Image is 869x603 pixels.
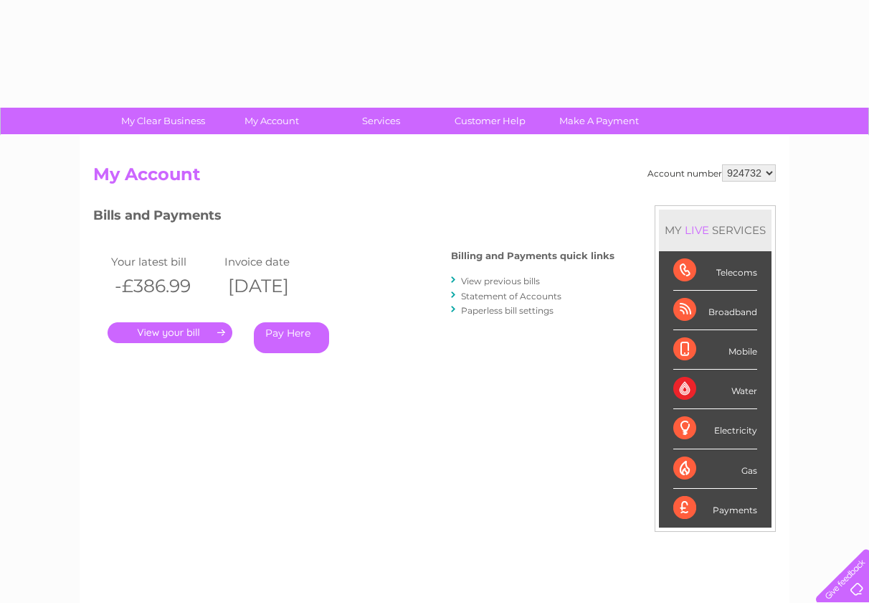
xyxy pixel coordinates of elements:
th: [DATE] [221,271,334,301]
div: Account number [647,164,776,182]
div: MY SERVICES [659,210,771,251]
a: . [108,322,232,343]
td: Your latest bill [108,252,221,271]
div: Electricity [673,409,757,449]
div: Water [673,370,757,409]
a: Paperless bill settings [461,305,554,316]
a: My Account [213,108,331,134]
a: Customer Help [431,108,549,134]
a: Services [322,108,440,134]
th: -£386.99 [108,271,221,301]
a: Pay Here [254,322,329,353]
h4: Billing and Payments quick links [451,251,614,261]
div: Mobile [673,330,757,370]
a: View previous bills [461,276,540,286]
div: Payments [673,489,757,528]
a: My Clear Business [104,108,222,134]
td: Invoice date [221,252,334,271]
a: Make A Payment [540,108,658,134]
a: Statement of Accounts [461,291,561,301]
h3: Bills and Payments [93,205,614,230]
div: Telecoms [673,251,757,291]
div: Gas [673,449,757,489]
div: LIVE [682,223,712,237]
h2: My Account [93,164,776,192]
div: Broadband [673,291,757,330]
